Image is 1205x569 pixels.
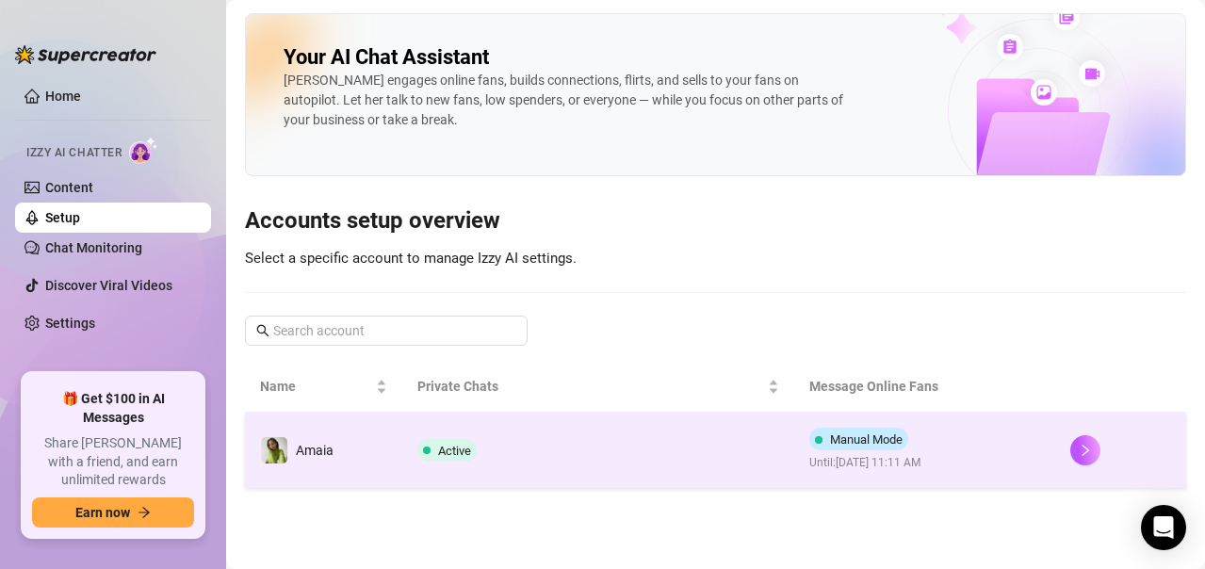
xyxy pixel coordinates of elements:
a: Setup [45,210,80,225]
span: Select a specific account to manage Izzy AI settings. [245,250,577,267]
a: Settings [45,316,95,331]
button: Earn nowarrow-right [32,497,194,528]
span: search [256,324,269,337]
a: Content [45,180,93,195]
a: Home [45,89,81,104]
span: Active [438,444,471,458]
span: Manual Mode [830,432,903,447]
span: Until: [DATE] 11:11 AM [809,454,920,472]
th: Name [245,361,402,413]
span: Amaia [296,443,334,458]
a: Discover Viral Videos [45,278,172,293]
span: Private Chats [417,376,764,397]
a: Chat Monitoring [45,240,142,255]
span: Earn now [75,505,130,520]
img: logo-BBDzfeDw.svg [15,45,156,64]
span: Share [PERSON_NAME] with a friend, and earn unlimited rewards [32,434,194,490]
span: Name [260,376,372,397]
h3: Accounts setup overview [245,206,1186,236]
th: Private Chats [402,361,794,413]
th: Message Online Fans [794,361,1056,413]
span: right [1079,444,1092,457]
img: Amaia [261,437,287,463]
div: Open Intercom Messenger [1141,505,1186,550]
button: right [1070,435,1100,465]
h2: Your AI Chat Assistant [284,44,489,71]
input: Search account [273,320,501,341]
span: arrow-right [138,506,151,519]
span: Izzy AI Chatter [26,144,122,162]
span: 🎁 Get $100 in AI Messages [32,390,194,427]
div: [PERSON_NAME] engages online fans, builds connections, flirts, and sells to your fans on autopilo... [284,71,849,130]
img: AI Chatter [129,137,158,164]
